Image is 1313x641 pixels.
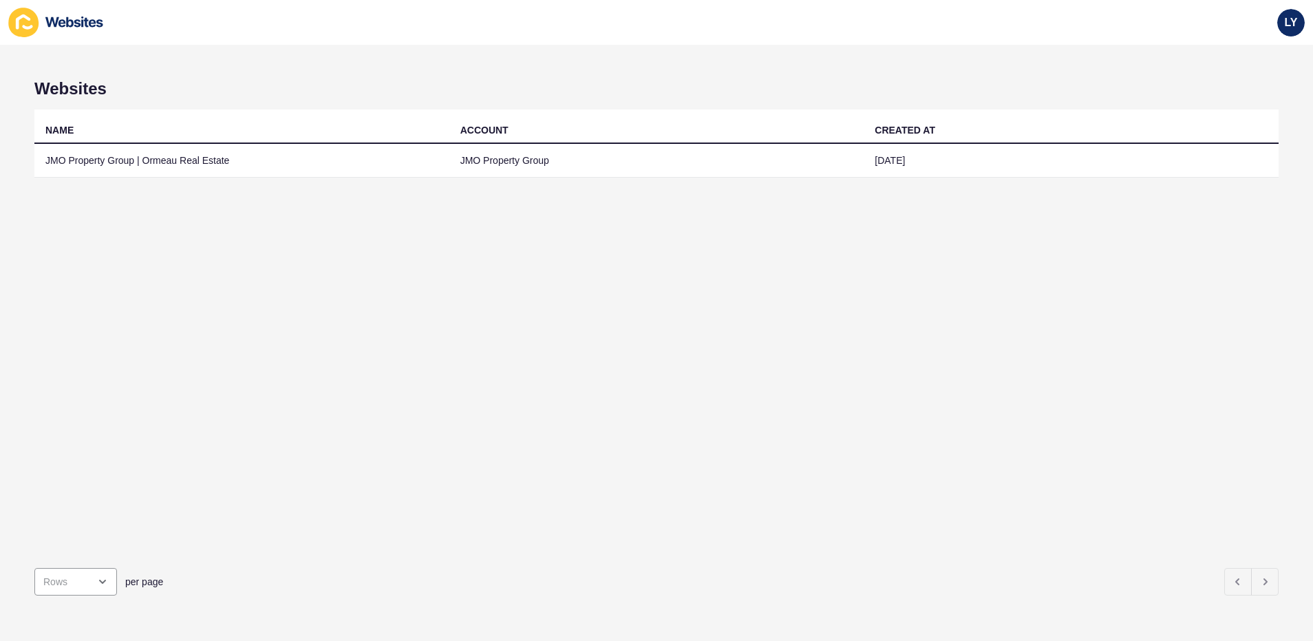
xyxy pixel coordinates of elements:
[125,575,163,589] span: per page
[460,123,509,137] div: ACCOUNT
[34,79,1279,98] h1: Websites
[864,144,1279,178] td: [DATE]
[875,123,935,137] div: CREATED AT
[34,568,117,596] div: open menu
[45,123,74,137] div: NAME
[1285,16,1298,30] span: LY
[34,144,449,178] td: JMO Property Group | Ormeau Real Estate
[449,144,864,178] td: JMO Property Group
